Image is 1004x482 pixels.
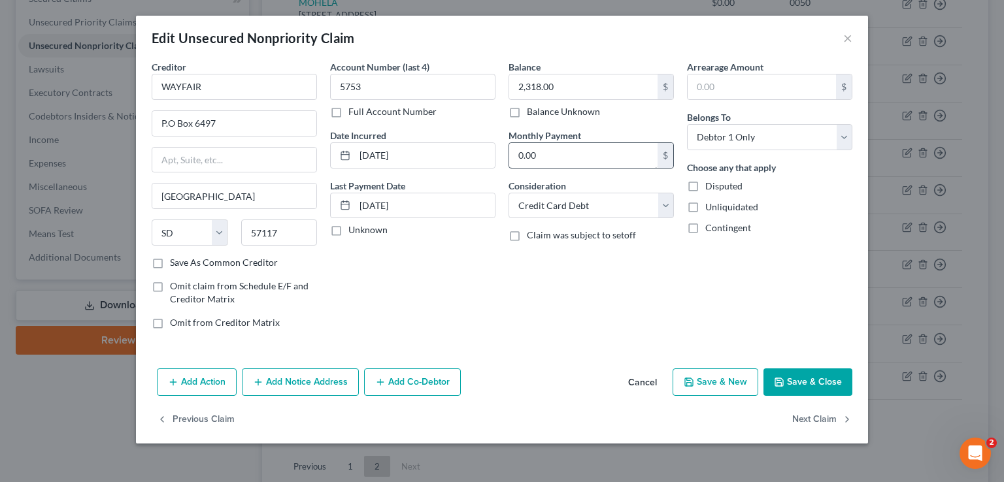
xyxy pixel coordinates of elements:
input: MM/DD/YYYY [355,143,495,168]
div: Edit Unsecured Nonpriority Claim [152,29,355,47]
button: Previous Claim [157,406,235,434]
button: Add Action [157,368,237,396]
input: Search creditor by name... [152,74,317,100]
span: Belongs To [687,112,731,123]
span: Disputed [705,180,743,191]
input: 0.00 [509,143,658,168]
button: Save & New [673,368,758,396]
label: Balance Unknown [527,105,600,118]
div: $ [658,143,673,168]
label: Consideration [509,179,566,193]
span: Unliquidated [705,201,758,212]
button: Save & Close [763,368,852,396]
label: Unknown [348,223,388,236]
span: 2 [986,438,997,448]
input: Enter zip... [241,219,318,246]
span: Creditor [152,61,186,72]
label: Account Number (last 4) [330,60,429,74]
div: $ [836,74,852,99]
label: Full Account Number [348,105,437,118]
label: Last Payment Date [330,179,405,193]
input: Enter city... [152,184,316,208]
input: XXXX [330,74,495,100]
input: 0.00 [688,74,836,99]
div: $ [658,74,673,99]
label: Save As Common Creditor [170,256,278,269]
span: Omit from Creditor Matrix [170,317,280,328]
button: × [843,30,852,46]
span: Contingent [705,222,751,233]
button: Next Claim [792,406,852,434]
input: Enter address... [152,111,316,136]
button: Add Notice Address [242,368,359,396]
span: Claim was subject to setoff [527,229,636,240]
button: Cancel [618,370,667,396]
iframe: Intercom live chat [960,438,991,469]
label: Balance [509,60,541,74]
span: Omit claim from Schedule E/F and Creditor Matrix [170,280,309,304]
label: Monthly Payment [509,129,581,142]
input: 0.00 [509,74,658,99]
button: Add Co-Debtor [364,368,461,396]
input: MM/DD/YYYY [355,193,495,218]
label: Date Incurred [330,129,386,142]
input: Apt, Suite, etc... [152,148,316,172]
label: Arrearage Amount [687,60,763,74]
label: Choose any that apply [687,161,776,174]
